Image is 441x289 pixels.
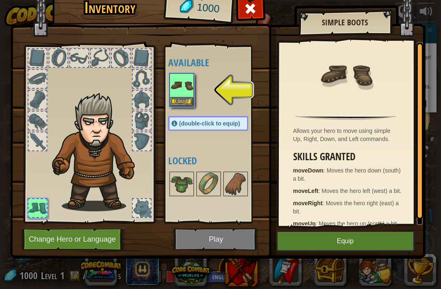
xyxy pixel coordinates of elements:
[293,167,401,182] span: Moves the hero down (south) a bit.
[170,74,193,97] img: portrait.png
[293,200,399,215] span: Moves the hero right (east) a bit.
[318,188,322,194] span: :
[307,18,383,27] h2: Simple Boots
[319,48,372,101] img: portrait.png
[323,167,327,174] span: :
[168,155,265,166] h4: Locked
[293,200,323,206] strong: moveRight
[293,220,316,227] strong: moveUp
[322,188,401,194] span: Moves the hero left (west) a bit.
[197,173,220,195] img: portrait.png
[295,115,396,120] img: hr.png
[293,127,403,143] div: Allows your hero to move using simple Up, Right, Down, and Left commands.
[224,173,247,195] img: portrait.png
[48,92,148,211] img: hair_m2.png
[319,220,399,227] span: Moves the hero up (north) a bit.
[168,57,265,68] h4: Available
[170,97,193,106] button: Equip
[170,173,193,195] img: portrait.png
[293,151,403,162] h3: Skills Granted
[293,188,318,194] strong: moveLeft
[323,200,326,206] span: :
[22,228,125,251] button: Change Hero or Language
[276,231,414,251] button: Equip
[179,120,240,127] span: (double-click to equip)
[293,167,324,174] strong: moveDown
[316,220,319,227] span: :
